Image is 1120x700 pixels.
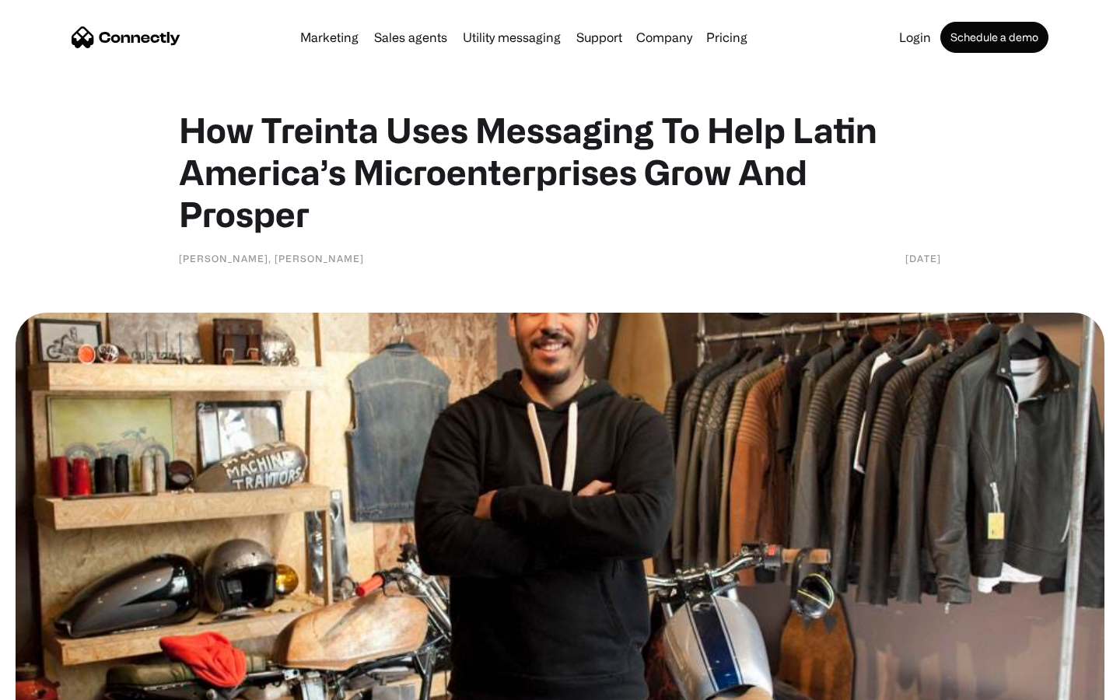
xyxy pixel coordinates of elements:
div: [PERSON_NAME], [PERSON_NAME] [179,250,364,266]
a: Sales agents [368,31,453,44]
h1: How Treinta Uses Messaging To Help Latin America’s Microenterprises Grow And Prosper [179,109,941,235]
div: Company [636,26,692,48]
aside: Language selected: English [16,673,93,695]
a: Marketing [294,31,365,44]
a: Utility messaging [457,31,567,44]
a: Schedule a demo [940,22,1048,53]
a: home [72,26,180,49]
a: Pricing [700,31,754,44]
ul: Language list [31,673,93,695]
a: Support [570,31,628,44]
div: [DATE] [905,250,941,266]
a: Login [893,31,937,44]
div: Company [632,26,697,48]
